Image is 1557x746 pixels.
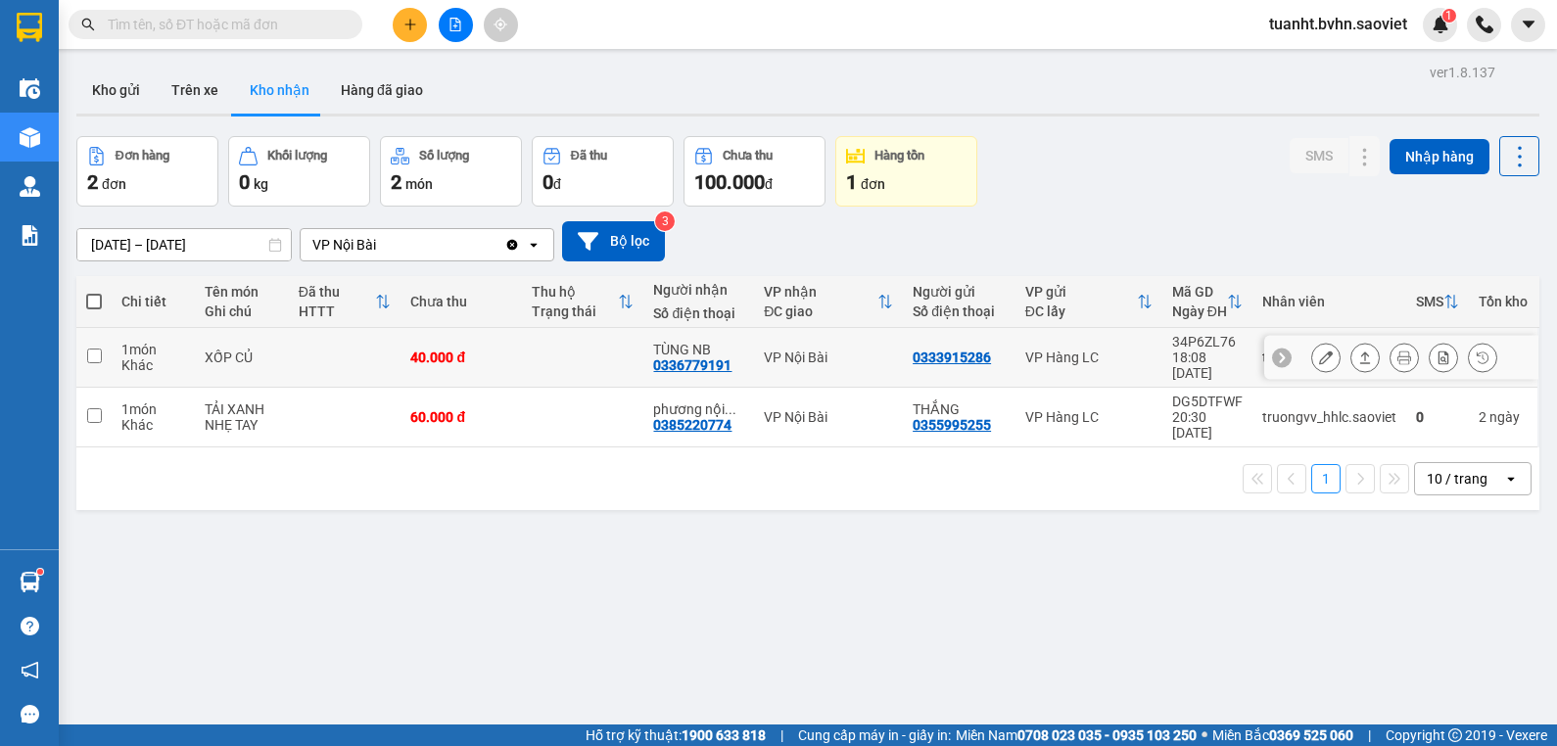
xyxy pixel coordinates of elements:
[1025,409,1153,425] div: VP Hàng LC
[532,303,618,319] div: Trạng thái
[1479,409,1528,425] div: 2
[1503,471,1519,487] svg: open
[20,176,40,197] img: warehouse-icon
[543,170,553,194] span: 0
[780,724,783,746] span: |
[913,350,991,365] div: 0333915286
[156,67,234,114] button: Trên xe
[1017,727,1197,743] strong: 0708 023 035 - 0935 103 250
[913,284,1006,300] div: Người gửi
[1476,16,1493,33] img: phone-icon
[846,170,857,194] span: 1
[653,417,731,433] div: 0385220774
[403,18,417,31] span: plus
[1262,409,1396,425] div: truongvv_hhlc.saoviet
[526,237,542,253] svg: open
[405,176,433,192] span: món
[1445,9,1452,23] span: 1
[764,350,893,365] div: VP Nội Bài
[1162,276,1252,328] th: Toggle SortBy
[205,303,279,319] div: Ghi chú
[448,18,462,31] span: file-add
[653,357,731,373] div: 0336779191
[764,303,877,319] div: ĐC giao
[391,170,401,194] span: 2
[1025,350,1153,365] div: VP Hàng LC
[116,149,169,163] div: Đơn hàng
[380,136,522,207] button: Số lượng2món
[1489,409,1520,425] span: ngày
[1025,303,1137,319] div: ĐC lấy
[102,176,126,192] span: đơn
[1427,469,1487,489] div: 10 / trang
[764,284,877,300] div: VP nhận
[121,401,185,417] div: 1 món
[1390,139,1489,174] button: Nhập hàng
[532,136,674,207] button: Đã thu0đ
[1172,303,1227,319] div: Ngày ĐH
[37,569,43,575] sup: 1
[1520,16,1537,33] span: caret-down
[913,417,991,433] div: 0355995255
[289,276,401,328] th: Toggle SortBy
[393,8,427,42] button: plus
[121,417,185,433] div: Khác
[553,176,561,192] span: đ
[76,67,156,114] button: Kho gửi
[21,705,39,723] span: message
[694,170,765,194] span: 100.000
[1253,12,1423,36] span: tuanht.bvhn.saoviet
[653,401,744,417] div: phương nội bài
[121,294,185,309] div: Chi tiết
[239,170,250,194] span: 0
[562,221,665,261] button: Bộ lọc
[504,237,520,253] svg: Clear value
[121,342,185,357] div: 1 món
[861,176,885,192] span: đơn
[653,305,744,321] div: Số điện thoại
[21,661,39,679] span: notification
[1432,16,1449,33] img: icon-new-feature
[653,342,744,357] div: TÙNG NB
[1212,724,1353,746] span: Miền Bắc
[1290,138,1348,173] button: SMS
[522,276,643,328] th: Toggle SortBy
[234,67,325,114] button: Kho nhận
[1368,724,1371,746] span: |
[1311,343,1341,372] div: Sửa đơn hàng
[20,572,40,592] img: warehouse-icon
[1442,9,1456,23] sup: 1
[1025,284,1137,300] div: VP gửi
[655,211,675,231] sup: 3
[121,357,185,373] div: Khác
[205,417,279,433] div: NHẸ TAY
[586,724,766,746] span: Hỗ trợ kỹ thuật:
[835,136,977,207] button: Hàng tồn1đơn
[1269,727,1353,743] strong: 0369 525 060
[254,176,268,192] span: kg
[267,149,327,163] div: Khối lượng
[410,294,512,309] div: Chưa thu
[1172,409,1243,441] div: 20:30 [DATE]
[1172,284,1227,300] div: Mã GD
[1172,394,1243,409] div: DG5DTFWF
[77,229,291,260] input: Select a date range.
[1172,334,1243,350] div: 34P6ZL76
[956,724,1197,746] span: Miền Nam
[1350,343,1380,372] div: Giao hàng
[764,409,893,425] div: VP Nội Bài
[378,235,380,255] input: Selected VP Nội Bài.
[725,401,736,417] span: ...
[21,617,39,635] span: question-circle
[1262,294,1396,309] div: Nhân viên
[419,149,469,163] div: Số lượng
[532,284,618,300] div: Thu hộ
[874,149,924,163] div: Hàng tồn
[17,13,42,42] img: logo-vxr
[1511,8,1545,42] button: caret-down
[87,170,98,194] span: 2
[410,409,512,425] div: 60.000 đ
[484,8,518,42] button: aim
[723,149,773,163] div: Chưa thu
[754,276,903,328] th: Toggle SortBy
